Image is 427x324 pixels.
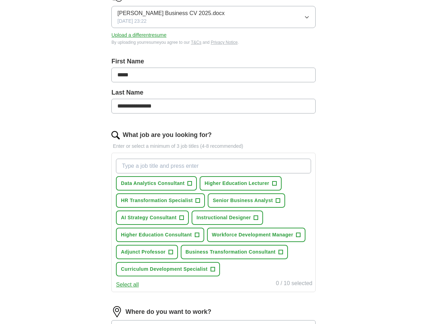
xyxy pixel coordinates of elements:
button: Data Analytics Consultant [116,176,197,191]
span: HR Transformation Specialist [121,197,193,204]
img: location.png [111,306,123,317]
span: [PERSON_NAME] Business CV 2025.docx [117,9,225,18]
button: Instructional Designer [192,211,263,225]
p: Enter or select a minimum of 3 job titles (4-8 recommended) [111,143,315,150]
a: Privacy Notice [211,40,238,45]
button: Higher Education Consultant [116,228,204,242]
span: Higher Education Lecturer [205,180,269,187]
div: By uploading your resume you agree to our and . [111,39,315,46]
button: AI Strategy Consultant [116,211,189,225]
span: Workforce Development Manager [212,231,293,239]
span: Curriculum Development Specialist [121,266,207,273]
button: Workforce Development Manager [207,228,305,242]
input: Type a job title and press enter [116,159,311,173]
img: search.png [111,131,120,139]
label: What job are you looking for? [123,130,212,140]
button: Adjunct Professor [116,245,178,259]
span: [DATE] 23:22 [117,18,146,25]
span: AI Strategy Consultant [121,214,177,221]
button: [PERSON_NAME] Business CV 2025.docx[DATE] 23:22 [111,6,315,28]
button: Curriculum Development Specialist [116,262,220,276]
button: Senior Business Analyst [208,193,285,208]
button: Business Transformation Consultant [181,245,288,259]
span: Instructional Designer [197,214,251,221]
div: 0 / 10 selected [276,279,312,289]
label: First Name [111,57,315,66]
label: Where do you want to work? [125,307,211,317]
span: Business Transformation Consultant [186,248,276,256]
span: Data Analytics Consultant [121,180,185,187]
button: Higher Education Lecturer [200,176,282,191]
button: Select all [116,281,139,289]
button: Upload a differentresume [111,32,166,39]
label: Last Name [111,88,315,97]
span: Higher Education Consultant [121,231,192,239]
a: T&Cs [191,40,201,45]
button: HR Transformation Specialist [116,193,205,208]
span: Senior Business Analyst [213,197,273,204]
span: Adjunct Professor [121,248,165,256]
